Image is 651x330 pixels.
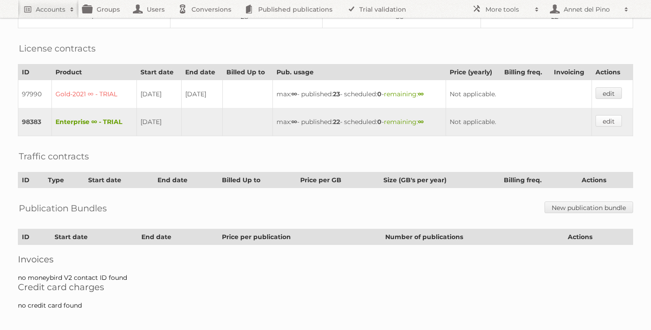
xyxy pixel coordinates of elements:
[19,201,107,215] h2: Publication Bundles
[273,108,446,136] td: max: - published: - scheduled: -
[500,64,550,80] th: Billing freq.
[564,229,633,245] th: Actions
[418,118,424,126] strong: ∞
[19,42,96,55] h2: License contracts
[154,172,218,188] th: End date
[333,90,340,98] strong: 23
[592,64,633,80] th: Actions
[545,201,633,213] a: New publication bundle
[137,108,181,136] td: [DATE]
[138,229,218,245] th: End date
[137,64,181,80] th: Start date
[297,172,380,188] th: Price per GB
[384,118,424,126] span: remaining:
[418,90,424,98] strong: ∞
[596,87,622,99] a: edit
[36,5,65,14] h2: Accounts
[377,90,382,98] strong: 0
[181,80,222,108] td: [DATE]
[18,229,51,245] th: ID
[500,172,578,188] th: Billing freq.
[18,80,52,108] td: 97990
[273,64,446,80] th: Pub. usage
[18,108,52,136] td: 98383
[51,229,137,245] th: Start date
[52,64,137,80] th: Product
[381,229,564,245] th: Number of publications
[18,64,52,80] th: ID
[18,172,44,188] th: ID
[137,80,181,108] td: [DATE]
[446,80,592,108] td: Not applicable.
[333,118,340,126] strong: 22
[291,90,297,98] strong: ∞
[181,64,222,80] th: End date
[291,118,297,126] strong: ∞
[222,64,272,80] th: Billed Up to
[446,108,592,136] td: Not applicable.
[44,172,84,188] th: Type
[52,108,137,136] td: Enterprise ∞ - TRIAL
[550,64,592,80] th: Invoicing
[273,80,446,108] td: max: - published: - scheduled: -
[218,172,297,188] th: Billed Up to
[485,5,530,14] h2: More tools
[85,172,154,188] th: Start date
[19,150,89,163] h2: Traffic contracts
[596,115,622,127] a: edit
[384,90,424,98] span: remaining:
[218,229,381,245] th: Price per publication
[562,5,620,14] h2: Annet del Pino
[52,80,137,108] td: Gold-2021 ∞ - TRIAL
[18,254,633,265] h2: Invoices
[380,172,500,188] th: Size (GB's per year)
[18,282,633,292] h2: Credit card charges
[377,118,382,126] strong: 0
[446,64,500,80] th: Price (yearly)
[578,172,633,188] th: Actions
